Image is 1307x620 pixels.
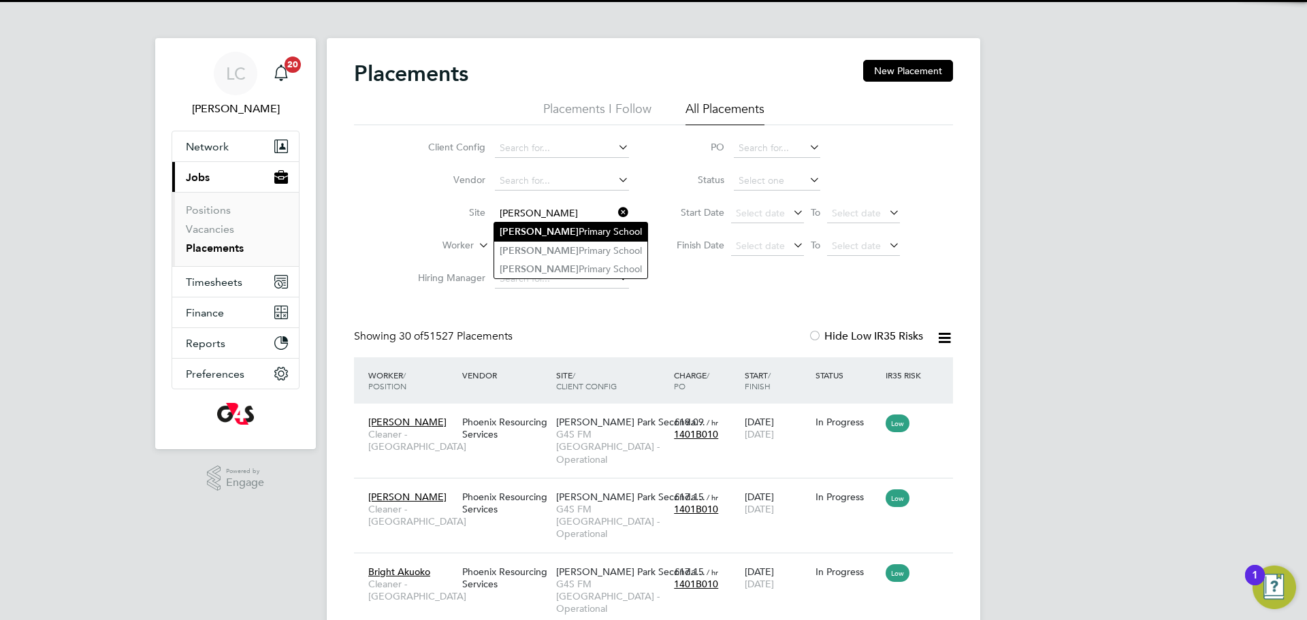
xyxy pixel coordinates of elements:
div: Showing [354,329,515,344]
label: Finish Date [663,239,724,251]
div: In Progress [816,566,880,578]
span: [PERSON_NAME] Park Seconda… [556,416,705,428]
input: Select one [734,172,820,191]
span: To [807,236,824,254]
a: [PERSON_NAME]Cleaner - [GEOGRAPHIC_DATA]Phoenix Resourcing Services[PERSON_NAME] Park Seconda…G4S... [365,483,953,495]
span: Cleaner - [GEOGRAPHIC_DATA] [368,503,455,527]
a: [PERSON_NAME]Cleaner - [GEOGRAPHIC_DATA]Phoenix Resourcing Services[PERSON_NAME] Park Seconda…G4S... [365,408,953,420]
div: 1 [1252,575,1258,593]
button: Jobs [172,162,299,192]
label: Client Config [407,141,485,153]
span: Low [886,564,909,582]
div: In Progress [816,491,880,503]
span: Lilingxi Chen [172,101,300,117]
b: [PERSON_NAME] [500,263,579,275]
div: Status [812,363,883,387]
button: Finance [172,297,299,327]
div: Start [741,363,812,398]
label: PO [663,141,724,153]
span: / Position [368,370,406,391]
span: / PO [674,370,709,391]
span: To [807,203,824,221]
span: Reports [186,337,225,350]
input: Search for... [734,139,820,158]
div: [DATE] [741,484,812,522]
span: [DATE] [745,503,774,515]
div: IR35 Risk [882,363,929,387]
button: New Placement [863,60,953,82]
a: Bright AkuokoCleaner - [GEOGRAPHIC_DATA]Phoenix Resourcing Services[PERSON_NAME] Park Seconda…G4S... [365,558,953,570]
h2: Placements [354,60,468,87]
span: [PERSON_NAME] [368,416,447,428]
li: Placements I Follow [543,101,651,125]
a: Go to home page [172,403,300,425]
span: £17.15 [674,491,704,503]
div: Site [553,363,671,398]
span: / hr [707,492,718,502]
a: 20 [268,52,295,95]
div: Phoenix Resourcing Services [459,409,553,447]
nav: Main navigation [155,38,316,449]
span: Low [886,489,909,507]
button: Preferences [172,359,299,389]
input: Search for... [495,139,629,158]
span: Select date [736,240,785,252]
span: 1401B010 [674,428,718,440]
b: [PERSON_NAME] [500,226,579,238]
a: Vacancies [186,223,234,235]
span: Bright Akuoko [368,566,430,578]
span: £17.15 [674,566,704,578]
span: Select date [832,207,881,219]
span: Cleaner - [GEOGRAPHIC_DATA] [368,428,455,453]
span: Low [886,414,909,432]
span: / hr [707,417,718,427]
label: Worker [396,239,474,252]
div: Charge [671,363,741,398]
label: Start Date [663,206,724,218]
span: 1401B010 [674,503,718,515]
span: 20 [285,56,301,73]
span: / Finish [745,370,771,391]
input: Search for... [495,172,629,191]
span: LC [226,65,246,82]
label: Vendor [407,174,485,186]
button: Timesheets [172,267,299,297]
button: Open Resource Center, 1 new notification [1253,566,1296,609]
span: £19.09 [674,416,704,428]
span: G4S FM [GEOGRAPHIC_DATA] - Operational [556,428,667,466]
span: Finance [186,306,224,319]
div: Phoenix Resourcing Services [459,484,553,522]
img: g4s-logo-retina.png [217,403,254,425]
span: 51527 Placements [399,329,513,343]
span: 30 of [399,329,423,343]
span: Timesheets [186,276,242,289]
div: In Progress [816,416,880,428]
div: Vendor [459,363,553,387]
div: [DATE] [741,409,812,447]
span: / Client Config [556,370,617,391]
span: Network [186,140,229,153]
span: Engage [226,477,264,489]
span: Jobs [186,171,210,184]
div: Jobs [172,192,299,266]
span: [DATE] [745,578,774,590]
label: Hiring Manager [407,272,485,284]
input: Search for... [495,204,629,223]
a: Placements [186,242,244,255]
li: Primary School [494,223,647,241]
span: [PERSON_NAME] Park Seconda… [556,566,705,578]
span: 1401B010 [674,578,718,590]
label: Hide Low IR35 Risks [808,329,923,343]
span: [DATE] [745,428,774,440]
li: All Placements [685,101,764,125]
label: Site [407,206,485,218]
span: [PERSON_NAME] Park Seconda… [556,491,705,503]
a: LC[PERSON_NAME] [172,52,300,117]
span: Cleaner - [GEOGRAPHIC_DATA] [368,578,455,602]
span: G4S FM [GEOGRAPHIC_DATA] - Operational [556,503,667,540]
span: Powered by [226,466,264,477]
label: Status [663,174,724,186]
span: / hr [707,567,718,577]
div: [DATE] [741,559,812,597]
span: Select date [736,207,785,219]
